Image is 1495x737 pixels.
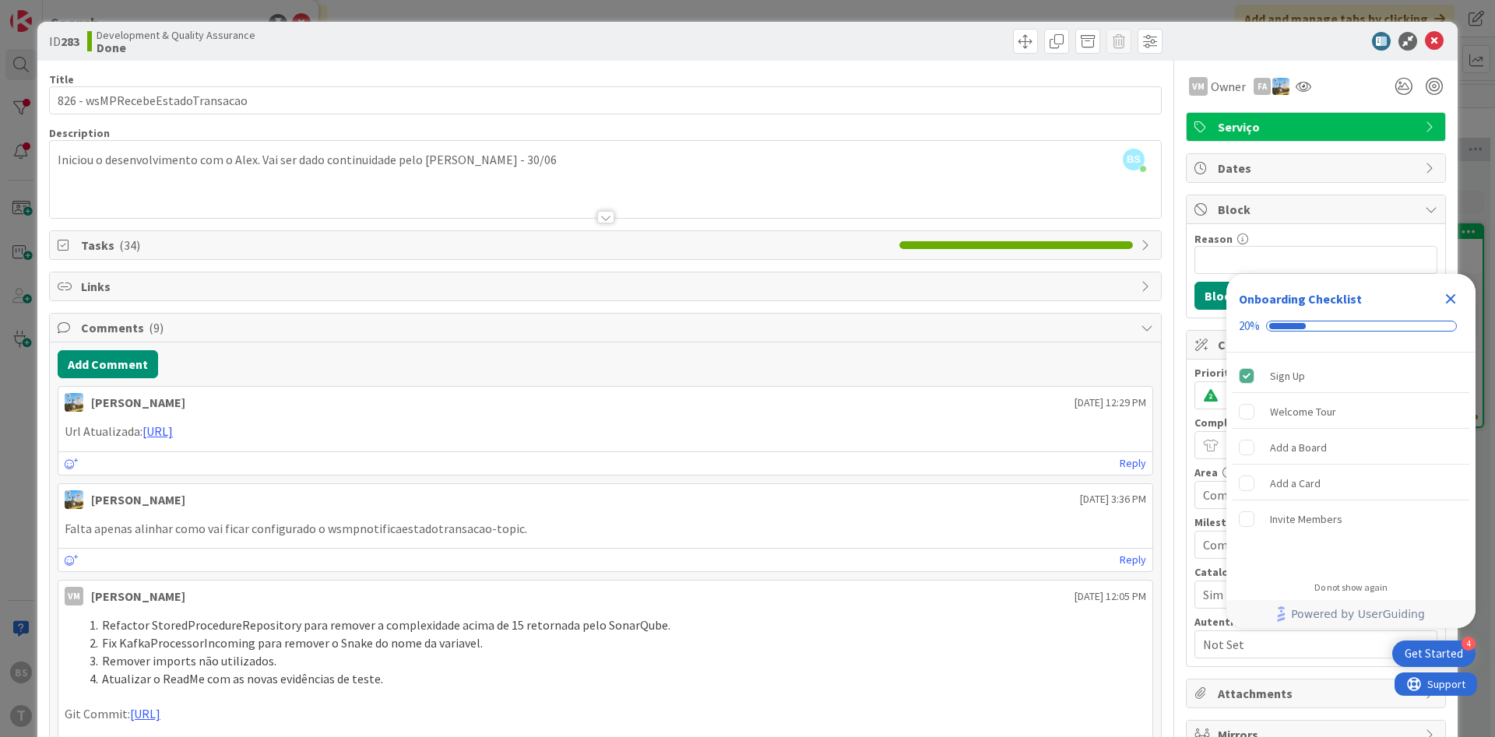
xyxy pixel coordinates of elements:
[91,490,185,509] div: [PERSON_NAME]
[91,393,185,412] div: [PERSON_NAME]
[1405,646,1463,662] div: Get Started
[1438,286,1463,311] div: Close Checklist
[1270,367,1305,385] div: Sign Up
[81,277,1133,296] span: Links
[1203,584,1402,605] span: Sim
[1203,484,1402,506] span: Comuns - Motor de Pagamentos
[1233,502,1469,536] div: Invite Members is incomplete.
[97,41,255,54] b: Done
[91,587,185,605] div: [PERSON_NAME]
[1189,77,1208,96] div: VM
[1120,454,1146,473] a: Reply
[1234,600,1468,628] a: Powered by UserGuiding
[1233,466,1469,500] div: Add a Card is incomplete.
[83,616,1146,634] li: Refactor StoredProcedureRepository para remover a complexidade acima de 15 retornada pelo SonarQube.
[1272,78,1289,95] img: DG
[1203,633,1402,655] span: Not Set
[65,423,1146,440] p: Url Atualizada:
[1233,359,1469,393] div: Sign Up is complete.
[81,318,1133,337] span: Comments
[1194,517,1437,528] div: Milestone
[83,634,1146,652] li: Fix KafkaProcessorIncoming para remover o Snake do nome da variavel.
[1226,274,1476,628] div: Checklist Container
[1270,474,1321,493] div: Add a Card
[1080,491,1146,507] span: [DATE] 3:36 PM
[1123,149,1145,170] span: BS
[1194,232,1233,246] label: Reason
[1194,367,1437,378] div: Priority
[49,86,1162,114] input: type card name here...
[1218,159,1417,177] span: Dates
[1194,467,1437,478] div: Area
[83,652,1146,670] li: Remover imports não utilizados.
[83,670,1146,688] li: Atualizar o ReadMe com as novas evidências de teste.
[1226,600,1476,628] div: Footer
[65,490,83,509] img: DG
[1218,118,1417,136] span: Serviço
[1075,395,1146,411] span: [DATE] 12:29 PM
[58,151,1153,169] p: Iniciou o desenvolvimento com o Alex. Vai ser dado continuidade pelo [PERSON_NAME] - 30/06
[1291,605,1425,623] span: Powered by UserGuiding
[1314,581,1388,594] div: Do not show again
[1218,335,1417,354] span: Custom Fields
[1194,616,1437,627] div: Autenticação Externa
[1194,417,1437,428] div: Complexidade
[1203,534,1402,556] span: Comuns
[49,126,110,140] span: Description
[149,320,164,335] span: ( 9 )
[65,587,83,605] div: VM
[1233,430,1469,465] div: Add a Board is incomplete.
[97,29,255,41] span: Development & Quality Assurance
[1270,438,1327,457] div: Add a Board
[119,237,140,253] span: ( 34 )
[49,32,79,51] span: ID
[1392,640,1476,667] div: Open Get Started checklist, remaining modules: 4
[1239,290,1362,308] div: Onboarding Checklist
[33,2,71,21] span: Support
[1239,319,1463,333] div: Checklist progress: 20%
[1218,684,1417,703] span: Attachments
[1254,78,1271,95] div: FA
[1270,402,1336,421] div: Welcome Tour
[61,33,79,49] b: 283
[65,705,1146,723] p: Git Commit:
[1194,282,1247,310] button: Block
[1270,510,1342,528] div: Invite Members
[142,423,173,439] a: [URL]
[1211,77,1246,96] span: Owner
[49,72,74,86] label: Title
[1075,588,1146,605] span: [DATE] 12:05 PM
[1226,353,1476,571] div: Checklist items
[1218,200,1417,219] span: Block
[1233,395,1469,429] div: Welcome Tour is incomplete.
[1239,319,1260,333] div: 20%
[1120,550,1146,570] a: Reply
[1462,637,1476,651] div: 4
[130,706,160,721] a: [URL]
[58,350,158,378] button: Add Comment
[65,520,1146,538] p: Falta apenas alinhar como vai ficar configurado o wsmpnotificaestadotransacao-topic.
[1194,567,1437,577] div: Catalogo Aplicações
[65,393,83,412] img: DG
[81,236,892,254] span: Tasks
